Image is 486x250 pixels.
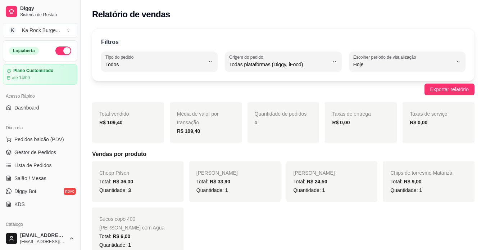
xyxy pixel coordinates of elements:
span: R$ 36,00 [113,179,133,184]
span: Total: [99,233,130,239]
button: Tipo do pedidoTodos [101,52,218,72]
article: até 14/09 [12,75,30,81]
span: Total vendido [99,111,129,117]
span: R$ 9,00 [404,179,422,184]
span: 1 [128,242,131,248]
span: Quantidade: [390,187,422,193]
div: Dia a dia [3,122,77,134]
a: Gestor de Pedidos [3,147,77,158]
span: 1 [419,187,422,193]
button: Escolher período de visualizaçãoHoje [349,52,465,72]
span: Chips de torresmo Matanza [390,170,452,176]
span: Taxas de serviço [410,111,447,117]
button: Select a team [3,23,77,37]
span: Sucos copo 400 [PERSON_NAME] com Agua [99,216,164,231]
span: Gestor de Pedidos [14,149,56,156]
span: KDS [14,201,25,208]
div: Acesso Rápido [3,90,77,102]
span: Quantidade: [196,187,228,193]
h5: Vendas por produto [92,150,474,159]
span: Diggy Bot [14,188,36,195]
span: Total: [294,179,327,184]
span: [PERSON_NAME] [294,170,335,176]
strong: R$ 0,00 [410,120,427,125]
strong: R$ 0,00 [332,120,350,125]
label: Tipo do pedido [105,54,136,60]
div: Catálogo [3,219,77,230]
button: Exportar relatório [424,84,474,95]
span: [PERSON_NAME] [196,170,238,176]
span: Pedidos balcão (PDV) [14,136,64,143]
span: Dashboard [14,104,39,111]
span: R$ 33,90 [210,179,230,184]
span: R$ 24,50 [307,179,327,184]
span: Todos [105,61,205,68]
span: Total: [99,179,133,184]
span: K [9,27,16,34]
a: Salão / Mesas [3,173,77,184]
strong: R$ 109,40 [99,120,123,125]
span: Média de valor por transação [177,111,219,125]
span: Todas plataformas (Diggy, iFood) [229,61,328,68]
article: Plano Customizado [13,68,53,73]
span: Sistema de Gestão [20,12,74,18]
span: 1 [322,187,325,193]
span: 1 [225,187,228,193]
span: [EMAIL_ADDRESS][DOMAIN_NAME] [20,232,66,239]
a: Diggy Botnovo [3,186,77,197]
span: Exportar relatório [430,85,469,93]
label: Origem do pedido [229,54,265,60]
span: Total: [390,179,421,184]
strong: R$ 109,40 [177,128,200,134]
a: KDS [3,198,77,210]
a: Lista de Pedidos [3,160,77,171]
a: Dashboard [3,102,77,113]
p: Filtros [101,38,119,46]
span: Quantidade de pedidos [255,111,307,117]
span: Hoje [353,61,453,68]
strong: 1 [255,120,258,125]
span: 3 [128,187,131,193]
button: [EMAIL_ADDRESS][DOMAIN_NAME][EMAIL_ADDRESS][DOMAIN_NAME] [3,230,77,247]
span: Taxas de entrega [332,111,371,117]
h2: Relatório de vendas [92,9,170,20]
span: Total: [196,179,230,184]
span: R$ 6,00 [113,233,130,239]
button: Pedidos balcão (PDV) [3,134,77,145]
label: Escolher período de visualização [353,54,418,60]
a: Plano Customizadoaté 14/09 [3,64,77,85]
div: Ka Rock Burge ... [22,27,60,34]
span: [EMAIL_ADDRESS][DOMAIN_NAME] [20,239,66,245]
span: Quantidade: [99,187,131,193]
button: Origem do pedidoTodas plataformas (Diggy, iFood) [225,52,341,72]
span: Quantidade: [294,187,325,193]
span: Salão / Mesas [14,175,46,182]
span: Quantidade: [99,242,131,248]
div: Loja aberta [9,47,39,55]
span: Chopp Pilsen [99,170,129,176]
a: DiggySistema de Gestão [3,3,77,20]
span: Lista de Pedidos [14,162,52,169]
button: Alterar Status [55,46,71,55]
span: Diggy [20,5,74,12]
